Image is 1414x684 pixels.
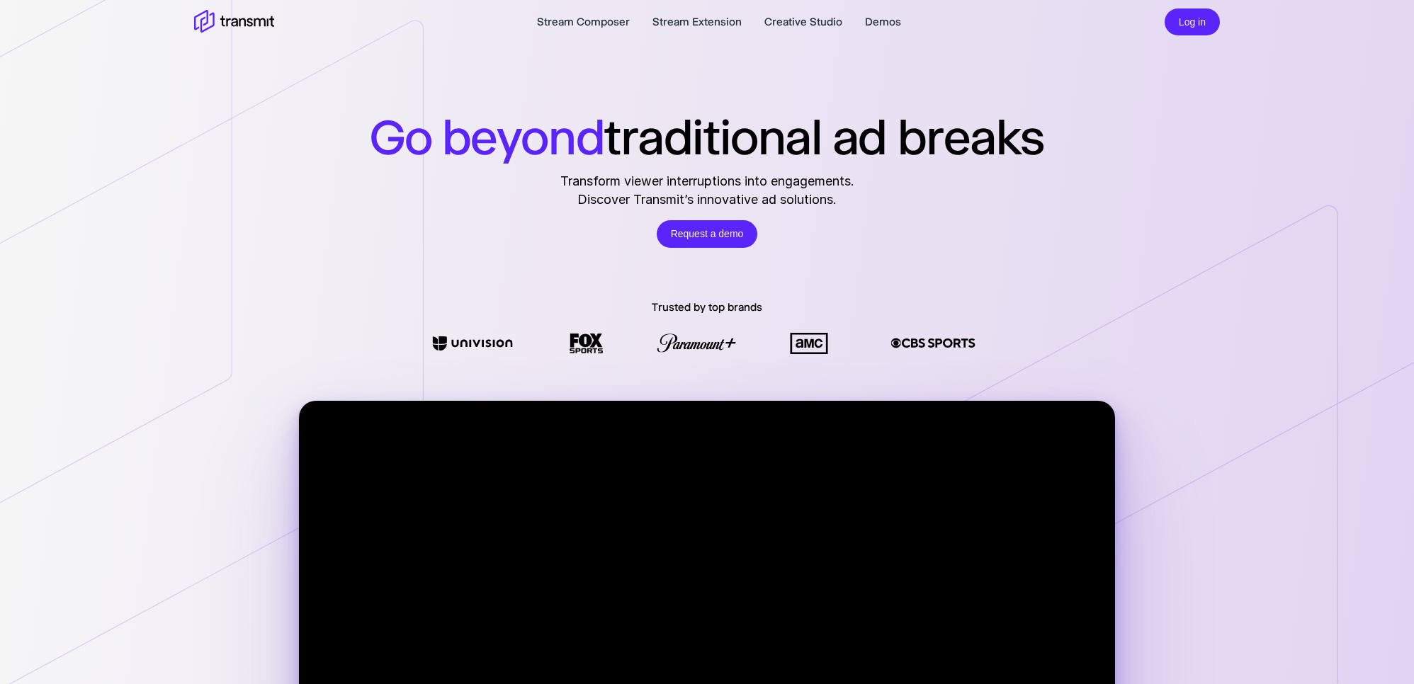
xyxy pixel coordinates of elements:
button: Log in [1165,8,1220,36]
a: Stream Extension [652,13,742,30]
span: Go beyond [370,108,604,166]
a: Request a demo [657,220,758,248]
span: Discover Transmit’s innovative ad solutions. [560,190,854,209]
a: Creative Studio [764,13,842,30]
span: Transform viewer interruptions into engagements. [560,172,854,190]
p: Trusted by top brands [652,299,762,316]
a: Stream Composer [537,13,630,30]
h1: traditional ad breaks [370,108,1044,166]
a: Demos [865,13,901,30]
a: Log in [1165,14,1220,28]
